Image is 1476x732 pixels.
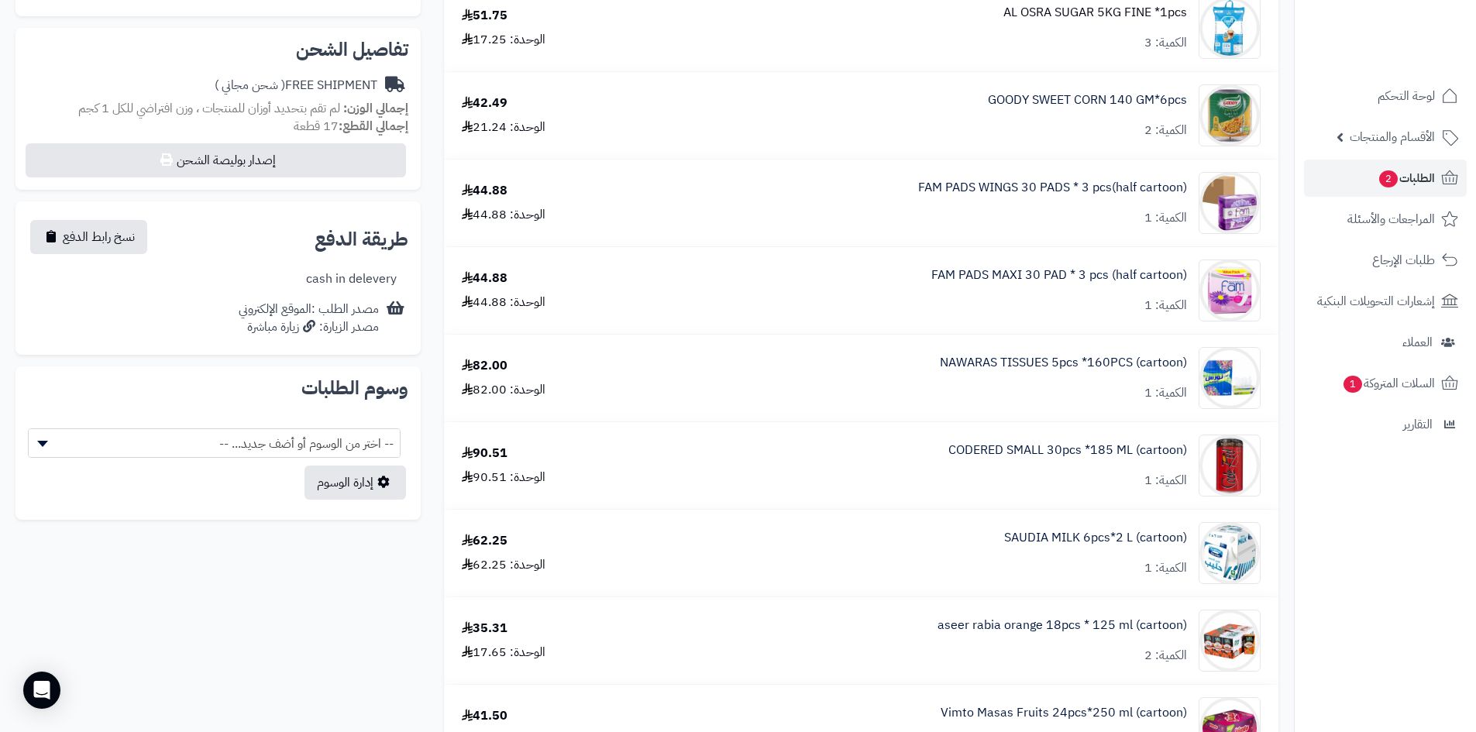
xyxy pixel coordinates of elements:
a: FAM PADS MAXI 30 PAD * 3 pcs (half cartoon) [931,266,1187,284]
div: 82.00 [462,357,507,375]
div: الوحدة: 17.65 [462,644,545,662]
span: الطلبات [1378,167,1435,189]
span: الأقسام والمنتجات [1350,126,1435,148]
img: 1747492862-EPhybLiI14l4Psz3e7Z15G1MaVqxuSoN-90x90.jpg [1199,172,1260,234]
img: 1747451942-6281014000994_1-90x90.jpg [1199,84,1260,146]
div: الكمية: 1 [1144,559,1187,577]
div: الوحدة: 62.25 [462,556,545,574]
span: التقارير [1403,414,1433,435]
button: نسخ رابط الدفع [30,220,147,254]
div: الكمية: 1 [1144,384,1187,402]
img: logo-2.png [1371,38,1461,70]
div: مصدر الطلب :الموقع الإلكتروني [239,301,379,336]
div: cash in delevery [306,270,397,288]
div: 41.50 [462,707,507,725]
img: 1747514074-cb32546a-a665-4405-b9de-998bae20-90x90.jpg [1199,347,1260,409]
h2: تفاصيل الشحن [28,40,408,59]
div: 51.75 [462,7,507,25]
a: aseer rabia orange 18pcs * 125 ml (cartoon) [938,617,1187,634]
span: -- اختر من الوسوم أو أضف جديد... -- [28,428,401,458]
div: Open Intercom Messenger [23,672,60,709]
a: إدارة الوسوم [304,466,406,500]
a: AL OSRA SUGAR 5KG FINE *1pcs [1003,4,1187,22]
div: الوحدة: 82.00 [462,381,545,399]
strong: إجمالي القطع: [339,117,408,136]
div: الكمية: 1 [1144,472,1187,490]
span: لوحة التحكم [1378,85,1435,107]
div: 90.51 [462,445,507,462]
img: 1747493019-61c49e48-7bc7-4eeb-adb8-0174fe32-90x90.jpg [1199,259,1260,321]
img: 1747536337-61lY7EtfpmL._AC_SL1500-90x90.jpg [1199,435,1260,497]
div: الوحدة: 17.25 [462,31,545,49]
small: 17 قطعة [294,117,408,136]
div: الكمية: 2 [1144,647,1187,665]
a: FAM PADS WINGS 30 PADS * 3 pcs(half cartoon) [918,179,1187,197]
span: -- اختر من الوسوم أو أضف جديد... -- [29,429,400,459]
a: Vimto Masas Fruits 24pcs*250 ml (cartoon) [941,704,1187,722]
div: 42.49 [462,95,507,112]
a: التقارير [1304,406,1467,443]
div: FREE SHIPMENT [215,77,377,95]
span: السلات المتروكة [1342,373,1435,394]
a: CODERED SMALL 30pcs *185 ML (cartoon) [948,442,1187,459]
span: المراجعات والأسئلة [1347,208,1435,230]
div: 44.88 [462,270,507,287]
div: الوحدة: 44.88 [462,206,545,224]
div: الوحدة: 90.51 [462,469,545,486]
a: السلات المتروكة1 [1304,365,1467,402]
div: الكمية: 3 [1144,34,1187,52]
div: مصدر الزيارة: زيارة مباشرة [239,318,379,336]
div: 44.88 [462,182,507,200]
a: NAWARAS TISSUES 5pcs *160PCS (cartoon) [940,354,1187,372]
span: 1 [1344,376,1362,393]
div: 62.25 [462,532,507,550]
div: 35.31 [462,620,507,637]
a: العملاء [1304,324,1467,361]
div: الكمية: 1 [1144,297,1187,314]
span: إشعارات التحويلات البنكية [1317,290,1435,312]
div: الوحدة: 44.88 [462,294,545,311]
strong: إجمالي الوزن: [343,99,408,118]
div: الكمية: 1 [1144,209,1187,227]
span: 2 [1379,170,1398,187]
h2: وسوم الطلبات [28,379,408,397]
span: طلبات الإرجاع [1372,249,1435,271]
a: طلبات الإرجاع [1304,242,1467,279]
span: لم تقم بتحديد أوزان للمنتجات ، وزن افتراضي للكل 1 كجم [78,99,340,118]
a: SAUDIA MILK 6pcs*2 L (cartoon) [1004,529,1187,547]
a: المراجعات والأسئلة [1304,201,1467,238]
a: إشعارات التحويلات البنكية [1304,283,1467,320]
img: 1747745123-718-Mkr996L._AC_SL1500-90x90.jpg [1199,522,1260,584]
span: نسخ رابط الدفع [63,228,135,246]
a: الطلبات2 [1304,160,1467,197]
button: إصدار بوليصة الشحن [26,143,406,177]
span: ( شحن مجاني ) [215,76,285,95]
div: الكمية: 2 [1144,122,1187,139]
span: العملاء [1402,332,1433,353]
div: الوحدة: 21.24 [462,119,545,136]
img: 1747752952-e081f669-ed2f-4ad7-a6e2-e1bba2f5-90x90.jpg [1199,610,1260,672]
h2: طريقة الدفع [315,230,408,249]
a: GOODY SWEET CORN 140 GM*6pcs [988,91,1187,109]
a: لوحة التحكم [1304,77,1467,115]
